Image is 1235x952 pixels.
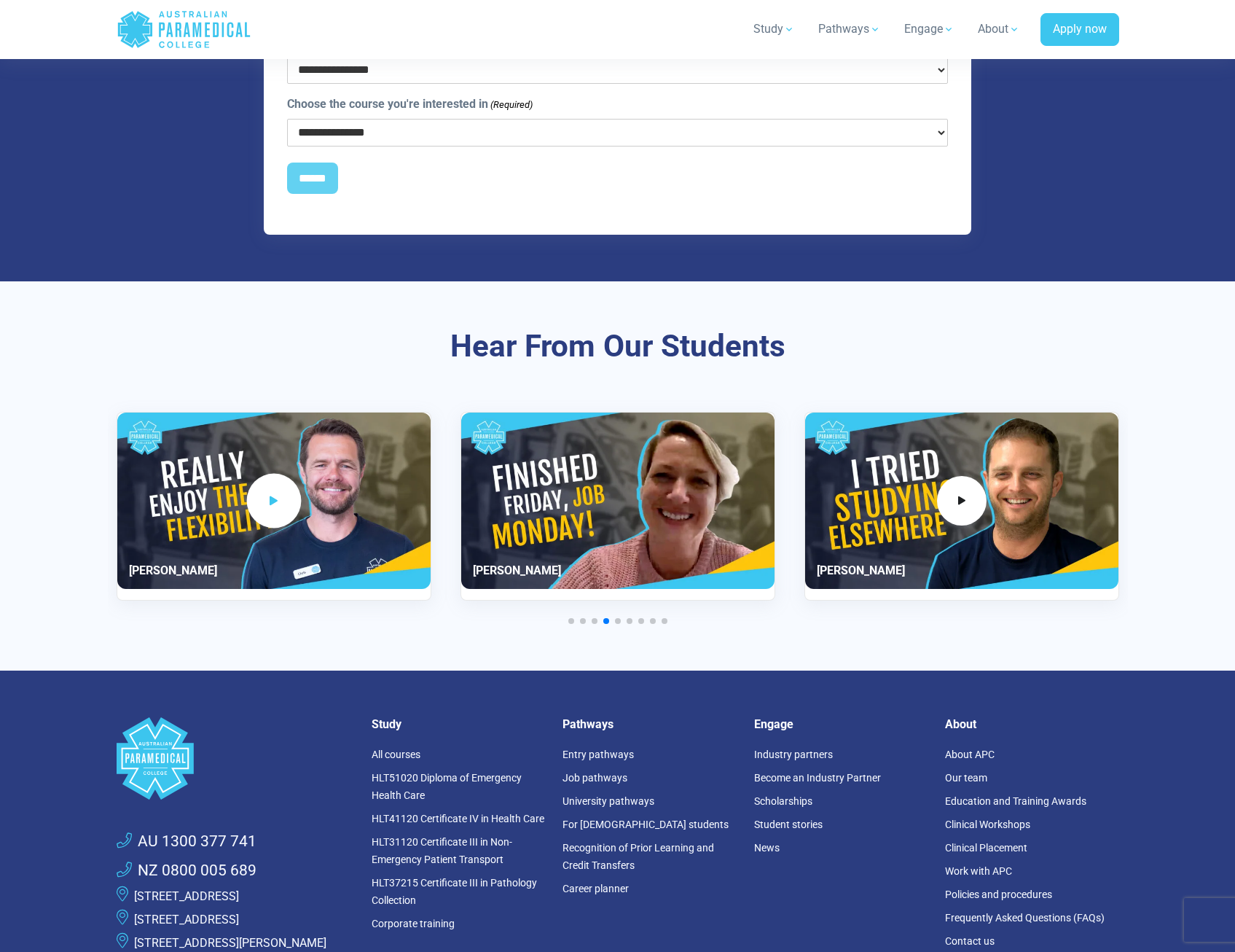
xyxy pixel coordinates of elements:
a: HLT41120 Certificate IV in Health Care [372,813,544,824]
label: Choose the course you're interested in [287,95,533,113]
a: About APC [945,749,995,760]
span: Go to slide 5 [615,618,621,624]
a: All courses [372,749,420,760]
a: HLT31120 Certificate III in Non-Emergency Patient Transport [372,836,512,865]
a: About [969,9,1029,50]
a: Clinical Placement [945,842,1027,854]
span: Go to slide 9 [662,618,667,624]
a: For [DEMOGRAPHIC_DATA] students [562,819,729,830]
a: Recognition of Prior Learning and Credit Transfers [562,842,714,871]
a: Engage [895,9,963,50]
a: News [754,842,780,854]
a: University pathways [562,795,654,807]
div: 5 / 11 [460,412,775,601]
a: Space [117,717,354,800]
a: Entry pathways [562,749,634,760]
a: Apply now [1040,13,1119,47]
a: [STREET_ADDRESS][PERSON_NAME] [134,936,326,950]
div: 6 / 11 [804,412,1119,601]
a: Education and Training Awards [945,795,1086,807]
h3: Hear From Our Students [192,328,1044,365]
a: Pathways [809,9,890,50]
a: Student stories [754,819,823,830]
a: Our team [945,772,987,784]
div: 4 / 11 [117,412,431,601]
a: Policies and procedures [945,889,1052,900]
a: [STREET_ADDRESS] [134,913,239,926]
h5: Engage [754,717,928,731]
a: Corporate training [372,918,455,929]
a: Study [745,9,804,50]
a: Frequently Asked Questions (FAQs) [945,912,1105,924]
a: Australian Paramedical College [117,6,251,53]
span: Go to slide 8 [650,618,656,624]
h5: Pathways [562,717,737,731]
span: Go to slide 7 [638,618,644,624]
a: [STREET_ADDRESS] [134,889,239,903]
a: Scholarships [754,795,812,807]
a: Become an Industry Partner [754,772,881,784]
a: HLT51020 Diploma of Emergency Health Care [372,772,522,801]
span: Go to slide 6 [627,618,632,624]
a: Career planner [562,883,629,894]
span: Go to slide 1 [568,618,574,624]
a: Work with APC [945,865,1012,877]
a: AU 1300 377 741 [117,830,256,854]
a: Clinical Workshops [945,819,1030,830]
a: NZ 0800 005 689 [117,859,256,883]
iframe: Cert III Mum becomes PTO | Tasha Scholes [461,413,775,589]
span: Go to slide 2 [580,618,586,624]
h5: About [945,717,1119,731]
span: Go to slide 4 [603,618,609,624]
a: HLT37215 Certificate III in Pathology Collection [372,877,537,906]
h5: Study [372,717,546,731]
a: Job pathways [562,772,627,784]
a: Contact us [945,935,995,947]
span: (Required) [490,98,533,112]
a: Industry partners [754,749,833,760]
span: Go to slide 3 [592,618,597,624]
